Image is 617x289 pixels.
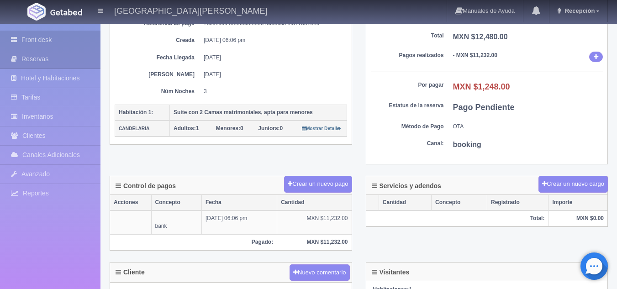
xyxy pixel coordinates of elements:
th: Registrado [487,195,548,210]
td: bank [151,210,202,234]
button: Crear un nuevo pago [284,176,352,193]
b: Habitación 1: [119,109,153,116]
dt: Método de Pago [371,123,444,131]
dt: [PERSON_NAME] [121,71,195,79]
th: Acciones [110,195,151,210]
h4: [GEOGRAPHIC_DATA][PERSON_NAME] [114,5,267,16]
strong: Juniors: [258,125,279,131]
button: Crear un nuevo cargo [538,176,608,193]
h4: Control de pagos [116,183,176,189]
span: 0 [258,125,283,131]
dt: Núm Noches [121,88,195,95]
dt: Pagos realizados [371,52,444,59]
h4: Servicios y adendos [372,183,441,189]
th: Cantidad [277,195,352,210]
th: Concepto [151,195,202,210]
dt: Total [371,32,444,40]
dt: Fecha Llegada [121,54,195,62]
td: [DATE] 06:06 pm [202,210,277,234]
th: Fecha [202,195,277,210]
th: Pagado: [110,234,277,250]
a: Mostrar Detalle [302,125,342,131]
img: Getabed [50,9,82,16]
strong: Menores: [216,125,240,131]
dt: Estatus de la reserva [371,102,444,110]
b: booking [453,141,481,148]
dt: Creada [121,37,195,44]
b: MXN $1,248.00 [453,82,510,91]
b: Pago Pendiente [453,103,515,112]
span: 0 [216,125,243,131]
span: Recepción [563,7,595,14]
strong: Adultos: [174,125,196,131]
th: MXN $11,232.00 [277,234,352,250]
th: Suite con 2 Camas matrimoniales, apta para menores [170,105,347,121]
td: MXN $11,232.00 [277,210,352,234]
dd: [DATE] 06:06 pm [204,37,340,44]
h4: Cliente [116,269,145,276]
th: Cantidad [379,195,431,210]
th: MXN $0.00 [548,210,607,226]
b: MXN $12,480.00 [453,33,508,41]
dd: [DATE] [204,71,340,79]
th: Total: [366,210,548,226]
dt: Canal: [371,140,444,147]
img: Getabed [27,3,46,21]
h4: Visitantes [372,269,410,276]
th: Importe [548,195,607,210]
button: Nuevo comentario [290,264,350,281]
th: Concepto [432,195,487,210]
small: CANDELARIA [119,126,149,131]
small: Mostrar Detalle [302,126,342,131]
dd: 3 [204,88,340,95]
b: - MXN $11,232.00 [453,52,497,58]
dd: [DATE] [204,54,340,62]
dd: OTA [453,123,603,131]
dt: Por pagar [371,81,444,89]
span: 1 [174,125,199,131]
